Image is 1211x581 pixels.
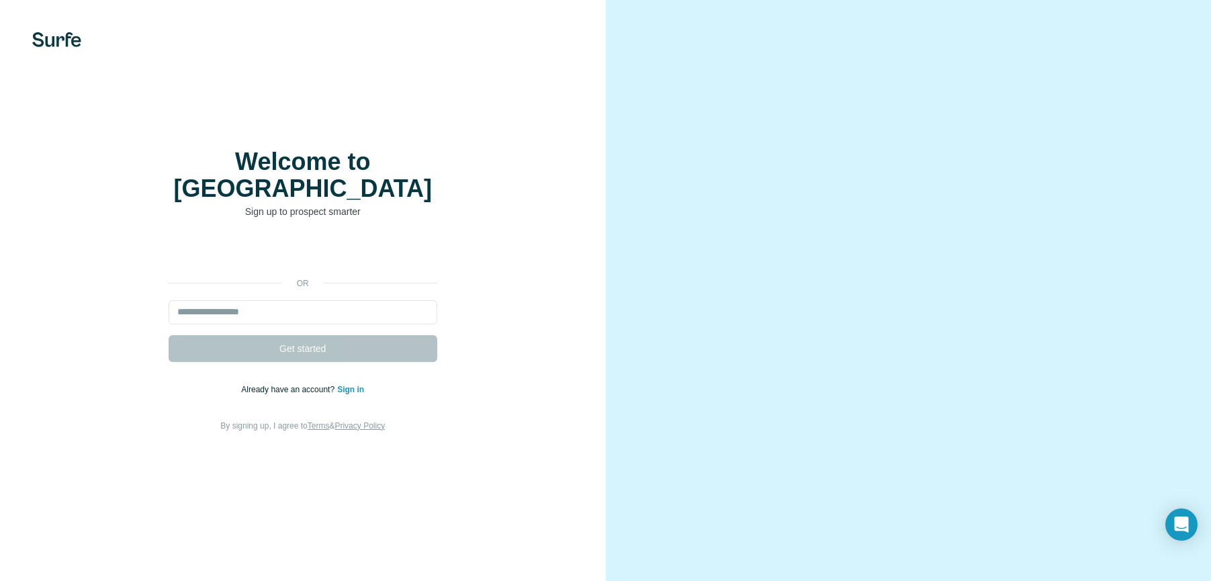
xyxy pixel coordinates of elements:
p: Sign up to prospect smarter [169,205,437,218]
a: Sign in [337,385,364,394]
a: Privacy Policy [334,421,385,431]
iframe: Sign in with Google Button [162,238,444,268]
h1: Welcome to [GEOGRAPHIC_DATA] [169,148,437,202]
span: Already have an account? [241,385,337,394]
div: Open Intercom Messenger [1165,508,1198,541]
img: Surfe's logo [32,32,81,47]
a: Terms [308,421,330,431]
span: By signing up, I agree to & [220,421,385,431]
p: or [281,277,324,289]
